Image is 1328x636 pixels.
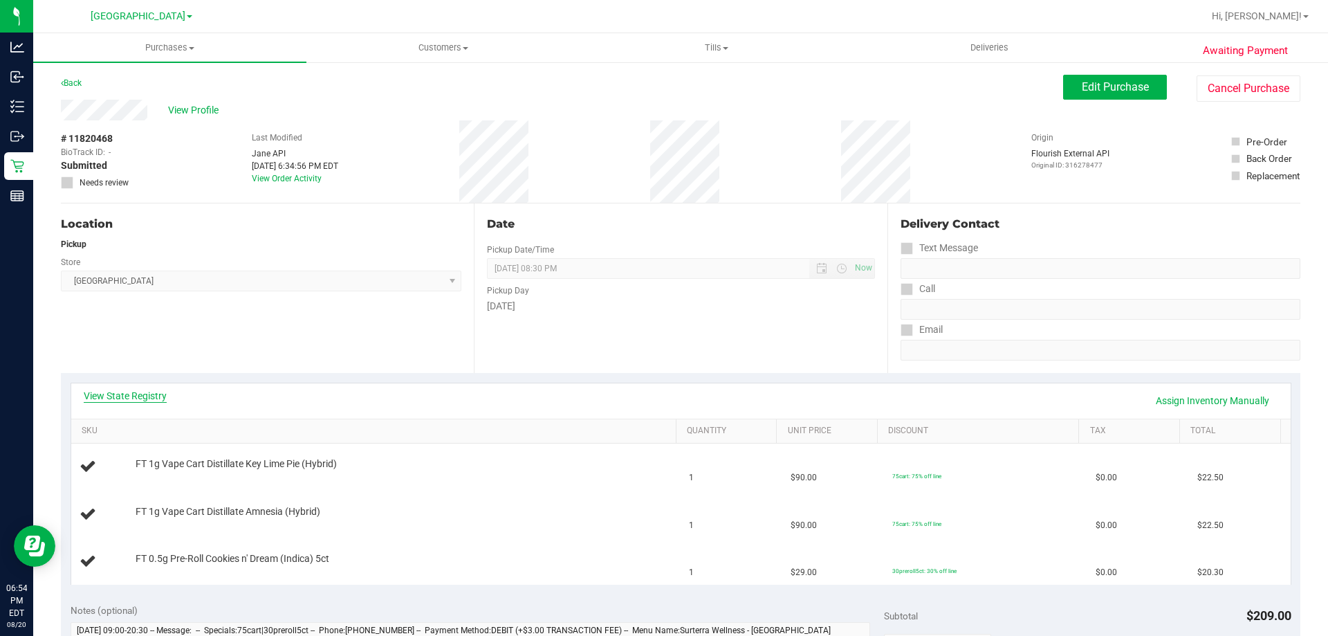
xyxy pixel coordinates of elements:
[136,457,337,471] span: FT 1g Vape Cart Distillate Key Lime Pie (Hybrid)
[580,33,853,62] a: Tills
[168,103,223,118] span: View Profile
[791,566,817,579] span: $29.00
[71,605,138,616] span: Notes (optional)
[487,244,554,256] label: Pickup Date/Time
[1246,152,1292,165] div: Back Order
[1096,519,1117,532] span: $0.00
[901,299,1300,320] input: Format: (999) 999-9999
[853,33,1126,62] a: Deliveries
[888,426,1073,437] a: Discount
[307,42,579,54] span: Customers
[10,70,24,84] inline-svg: Inbound
[788,426,872,437] a: Unit Price
[901,238,978,258] label: Text Message
[10,129,24,143] inline-svg: Outbound
[689,566,694,579] span: 1
[1197,519,1224,532] span: $22.50
[1197,75,1300,102] button: Cancel Purchase
[1082,80,1149,93] span: Edit Purchase
[10,159,24,173] inline-svg: Retail
[1246,135,1287,149] div: Pre-Order
[1197,471,1224,484] span: $22.50
[487,299,874,314] div: [DATE]
[892,473,941,480] span: 75cart: 75% off line
[252,174,322,183] a: View Order Activity
[1147,389,1278,412] a: Assign Inventory Manually
[689,519,694,532] span: 1
[33,33,306,62] a: Purchases
[1096,471,1117,484] span: $0.00
[252,147,338,160] div: Jane API
[61,158,107,173] span: Submitted
[136,505,320,518] span: FT 1g Vape Cart Distillate Amnesia (Hybrid)
[61,131,113,146] span: # 11820468
[252,160,338,172] div: [DATE] 6:34:56 PM EDT
[1063,75,1167,100] button: Edit Purchase
[84,389,167,403] a: View State Registry
[1031,131,1053,144] label: Origin
[791,471,817,484] span: $90.00
[901,320,943,340] label: Email
[10,189,24,203] inline-svg: Reports
[884,610,918,621] span: Subtotal
[10,100,24,113] inline-svg: Inventory
[61,216,461,233] div: Location
[14,525,55,567] iframe: Resource center
[487,216,874,233] div: Date
[1031,147,1109,170] div: Flourish External API
[6,619,27,630] p: 08/20
[61,146,105,158] span: BioTrack ID:
[892,567,957,574] span: 30preroll5ct: 30% off line
[952,42,1027,54] span: Deliveries
[1090,426,1174,437] a: Tax
[1096,566,1117,579] span: $0.00
[687,426,771,437] a: Quantity
[91,10,185,22] span: [GEOGRAPHIC_DATA]
[1203,43,1288,59] span: Awaiting Payment
[1246,608,1291,623] span: $209.00
[791,519,817,532] span: $90.00
[80,176,129,189] span: Needs review
[580,42,852,54] span: Tills
[33,42,306,54] span: Purchases
[901,216,1300,233] div: Delivery Contact
[892,520,941,527] span: 75cart: 75% off line
[901,279,935,299] label: Call
[487,284,529,297] label: Pickup Day
[252,131,302,144] label: Last Modified
[61,256,80,269] label: Store
[1190,426,1275,437] a: Total
[1246,169,1300,183] div: Replacement
[901,258,1300,279] input: Format: (999) 999-9999
[61,78,82,88] a: Back
[82,426,670,437] a: SKU
[1031,160,1109,170] p: Original ID: 316278477
[6,582,27,619] p: 06:54 PM EDT
[109,146,111,158] span: -
[136,552,329,565] span: FT 0.5g Pre-Roll Cookies n' Dream (Indica) 5ct
[1197,566,1224,579] span: $20.30
[306,33,580,62] a: Customers
[689,471,694,484] span: 1
[61,239,86,249] strong: Pickup
[1212,10,1302,21] span: Hi, [PERSON_NAME]!
[10,40,24,54] inline-svg: Analytics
